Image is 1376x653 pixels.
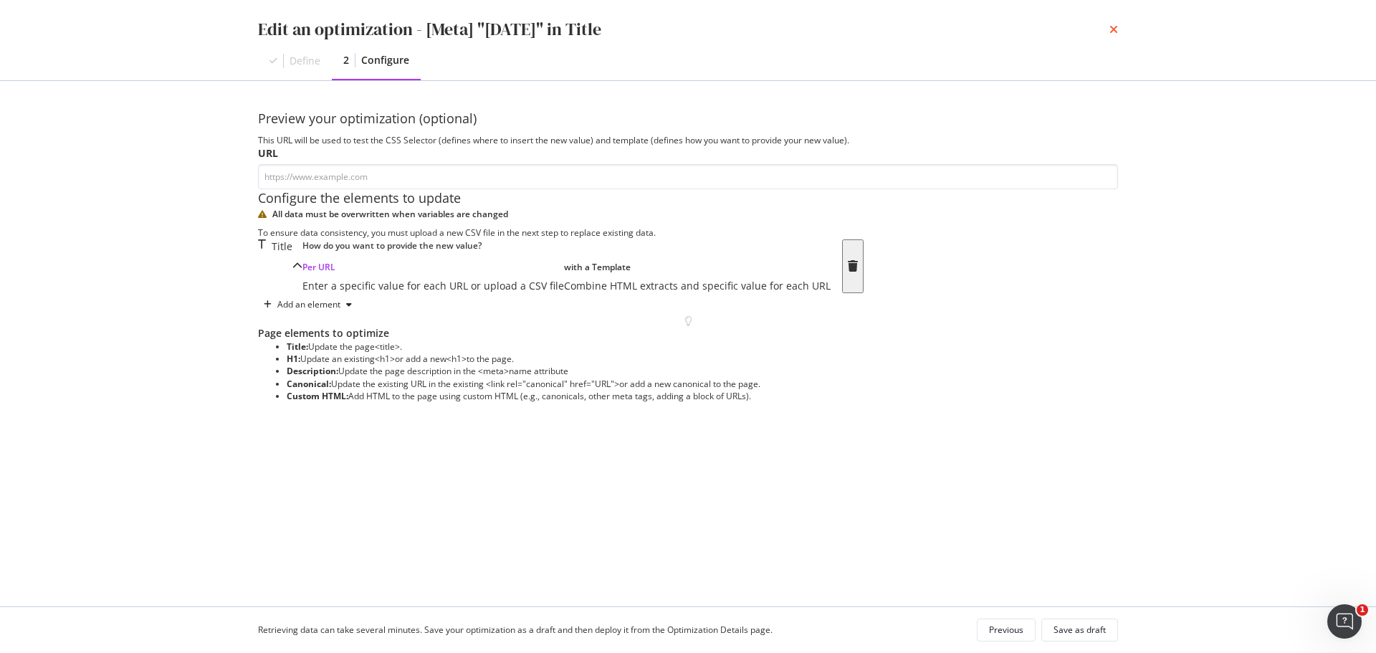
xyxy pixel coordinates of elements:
button: Add an element [258,293,358,316]
strong: Canonical: [287,378,331,390]
button: Save as draft [1041,619,1118,642]
div: warning banner [258,208,1118,239]
div: Enter a specific value for each URL or upload a CSV file [302,279,564,293]
div: Save as draft [1053,624,1106,636]
div: Define [290,54,320,68]
div: This URL will be used to test the CSS Selector (defines where to insert the new value) and templa... [258,134,1118,146]
div: Preview your optimization (optional) [258,110,1118,128]
li: Add HTML to the page using custom HTML (e.g., canonicals, other meta tags, adding a block of URLs). [287,390,1118,402]
div: Configure [361,53,409,67]
div: Previous [989,624,1023,636]
li: Update the existing URL in the existing or add a new canonical to the page. [287,378,1118,390]
span: 1 [1357,604,1368,616]
div: 2 [343,53,349,67]
li: Update an existing or add a new to the page. [287,353,1118,365]
div: To ensure data consistency, you must upload a new CSV file in the next step to replace existing d... [258,227,1118,239]
input: https://www.example.com [258,164,1118,189]
div: Title [272,239,292,293]
div: Page elements to optimize [258,326,1118,340]
span: <link rel="canonical" href="URL"> [486,378,619,390]
iframe: Intercom live chat [1327,604,1362,639]
strong: Description: [287,365,338,377]
div: times [1109,17,1118,42]
label: How do you want to provide the new value? [302,239,831,252]
span: <h1> [375,353,395,365]
div: Edit an optimization - [Meta] "[DATE]" in Title [258,17,601,42]
strong: H1: [287,353,300,365]
div: Configure the elements to update [258,189,1118,208]
div: Combine HTML extracts and specific value for each URL [564,279,831,293]
div: Per URL [302,261,564,273]
label: URL [258,146,278,161]
strong: Custom HTML: [287,390,348,402]
span: <h1> [446,353,467,365]
li: Update the page description in the name attribute [287,365,1118,377]
li: Update the page . [287,340,1118,353]
span: <meta> [478,365,509,377]
div: Retrieving data can take several minutes. Save your optimization as a draft and then deploy it fr... [258,624,773,636]
div: Add an element [277,300,340,309]
div: with a Template [564,261,831,273]
button: Previous [977,619,1036,642]
div: All data must be overwritten when variables are changed [272,208,1118,221]
strong: Title: [287,340,308,353]
span: <title> [375,340,400,353]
